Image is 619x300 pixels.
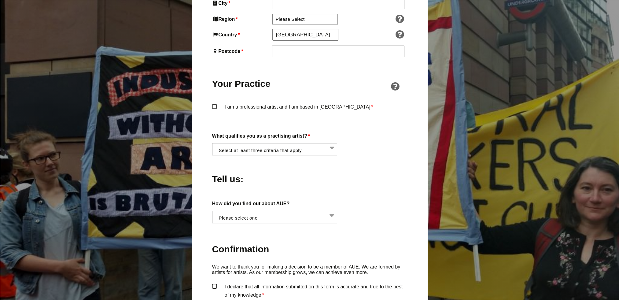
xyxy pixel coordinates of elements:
label: How did you find out about AUE? [212,199,408,208]
label: Country [212,31,271,39]
label: I am a professional artist and I am based in [GEOGRAPHIC_DATA] [212,103,408,121]
h2: Confirmation [212,243,408,255]
h2: Your Practice [212,78,271,90]
h2: Tell us: [212,173,271,185]
label: Postcode [212,47,271,55]
label: Region [212,15,271,23]
label: What qualifies you as a practising artist? [212,132,408,140]
p: We want to thank you for making a decision to be a member of AUE. We are formed by artists for ar... [212,264,408,276]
